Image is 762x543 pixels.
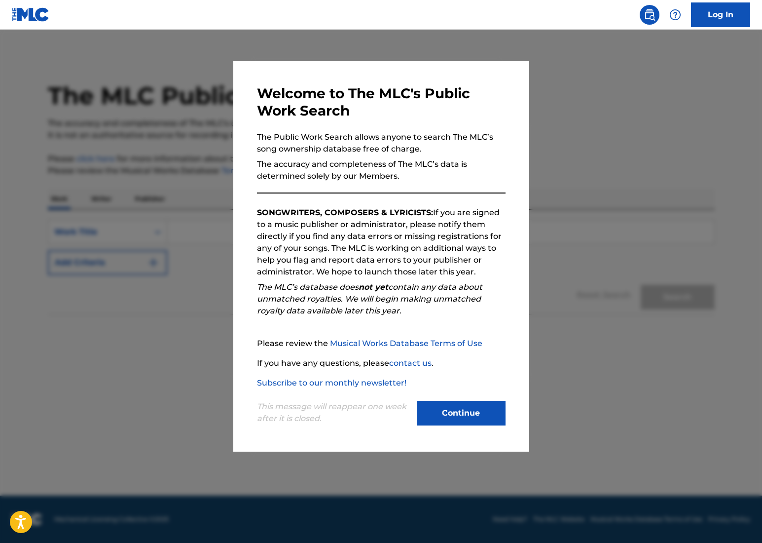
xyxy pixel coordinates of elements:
[257,338,506,349] p: Please review the
[389,358,432,368] a: contact us
[257,282,482,315] em: The MLC’s database does contain any data about unmatched royalties. We will begin making unmatche...
[330,339,482,348] a: Musical Works Database Terms of Use
[691,2,750,27] a: Log In
[359,282,388,292] strong: not yet
[12,7,50,22] img: MLC Logo
[257,131,506,155] p: The Public Work Search allows anyone to search The MLC’s song ownership database free of charge.
[669,9,681,21] img: help
[257,158,506,182] p: The accuracy and completeness of The MLC’s data is determined solely by our Members.
[257,357,506,369] p: If you have any questions, please .
[257,401,411,425] p: This message will reappear one week after it is closed.
[713,496,762,543] iframe: Chat Widget
[640,5,659,25] a: Public Search
[644,9,655,21] img: search
[257,378,406,388] a: Subscribe to our monthly newsletter!
[257,207,506,278] p: If you are signed to a music publisher or administrator, please notify them directly if you find ...
[417,401,506,426] button: Continue
[665,5,685,25] div: Help
[257,85,506,119] h3: Welcome to The MLC's Public Work Search
[257,208,433,217] strong: SONGWRITERS, COMPOSERS & LYRICISTS:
